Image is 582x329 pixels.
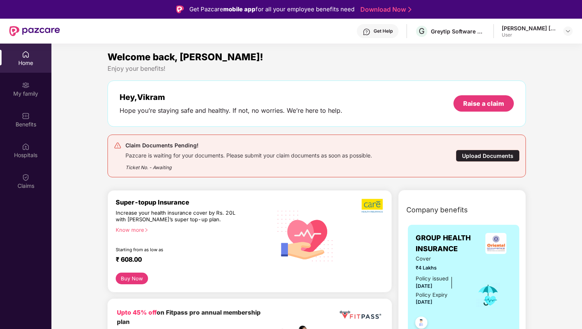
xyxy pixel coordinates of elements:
[125,159,372,171] div: Ticket No. - Awaiting
[416,264,465,272] span: ₹4 Lakhs
[272,201,339,269] img: svg+xml;base64,PHN2ZyB4bWxucz0iaHR0cDovL3d3dy53My5vcmcvMjAwMC9zdmciIHhtbG5zOnhsaW5rPSJodHRwOi8vd3...
[485,233,506,254] img: insurerLogo
[416,233,480,255] span: GROUP HEALTH INSURANCE
[22,51,30,58] img: svg+xml;base64,PHN2ZyBpZD0iSG9tZSIgeG1sbnM9Imh0dHA6Ly93d3cudzMub3JnLzIwMDAvc3ZnIiB3aWR0aD0iMjAiIG...
[116,247,239,252] div: Starting from as low as
[223,5,256,13] strong: mobile app
[116,198,272,206] div: Super-topup Insurance
[374,28,393,34] div: Get Help
[456,150,520,162] div: Upload Documents
[416,299,432,305] span: [DATE]
[189,5,354,14] div: Get Pazcare for all your employee benefits need
[416,275,448,283] div: Policy issued
[565,28,571,34] img: svg+xml;base64,PHN2ZyBpZD0iRHJvcGRvd24tMzJ4MzIiIHhtbG5zPSJodHRwOi8vd3d3LnczLm9yZy8yMDAwL3N2ZyIgd2...
[22,143,30,150] img: svg+xml;base64,PHN2ZyBpZD0iSG9zcGl0YWxzIiB4bWxucz0iaHR0cDovL3d3dy53My5vcmcvMjAwMC9zdmciIHdpZHRoPS...
[117,309,157,316] b: Upto 45% off
[116,227,268,232] div: Know more
[144,228,148,232] span: right
[416,291,448,299] div: Policy Expiry
[108,65,526,73] div: Enjoy your benefits!
[22,81,30,89] img: svg+xml;base64,PHN2ZyB3aWR0aD0iMjAiIGhlaWdodD0iMjAiIHZpZXdCb3g9IjAgMCAyMCAyMCIgZmlsbD0ibm9uZSIgeG...
[116,210,238,223] div: Increase your health insurance cover by Rs. 20L with [PERSON_NAME]’s super top-up plan.
[362,198,384,213] img: b5dec4f62d2307b9de63beb79f102df3.png
[120,107,342,115] div: Hope you’re staying safe and healthy. If not, no worries. We’re here to help.
[416,255,465,263] span: Cover
[363,28,370,36] img: svg+xml;base64,PHN2ZyBpZD0iSGVscC0zMngzMiIgeG1sbnM9Imh0dHA6Ly93d3cudzMub3JnLzIwMDAvc3ZnIiB3aWR0aD...
[116,255,265,265] div: ₹ 608.00
[22,112,30,120] img: svg+xml;base64,PHN2ZyBpZD0iQmVuZWZpdHMiIHhtbG5zPSJodHRwOi8vd3d3LnczLm9yZy8yMDAwL3N2ZyIgd2lkdGg9Ij...
[114,142,122,149] img: svg+xml;base64,PHN2ZyB4bWxucz0iaHR0cDovL3d3dy53My5vcmcvMjAwMC9zdmciIHdpZHRoPSIyNCIgaGVpZ2h0PSIyNC...
[476,282,501,308] img: icon
[120,93,342,102] div: Hey, Vikram
[502,24,556,32] div: [PERSON_NAME] [PERSON_NAME]
[176,5,184,13] img: Logo
[22,173,30,181] img: svg+xml;base64,PHN2ZyBpZD0iQ2xhaW0iIHhtbG5zPSJodHRwOi8vd3d3LnczLm9yZy8yMDAwL3N2ZyIgd2lkdGg9IjIwIi...
[416,283,432,289] span: [DATE]
[125,141,372,150] div: Claim Documents Pending!
[406,205,468,215] span: Company benefits
[431,28,485,35] div: Greytip Software Private Limited
[338,308,383,322] img: fppp.png
[463,99,504,108] div: Raise a claim
[117,309,261,325] b: on Fitpass pro annual membership plan
[116,273,148,284] button: Buy Now
[125,150,372,159] div: Pazcare is waiting for your documents. Please submit your claim documents as soon as possible.
[108,51,263,63] span: Welcome back, [PERSON_NAME]!
[502,32,556,38] div: User
[9,26,60,36] img: New Pazcare Logo
[360,5,409,14] a: Download Now
[408,5,411,14] img: Stroke
[419,26,425,36] span: G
